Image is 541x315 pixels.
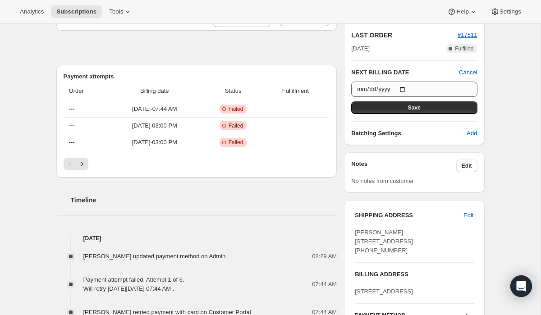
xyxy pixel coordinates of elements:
[69,139,75,146] span: ---
[355,270,473,279] h3: BILLING ADDRESS
[442,5,483,18] button: Help
[69,105,75,112] span: ---
[64,81,107,101] th: Order
[408,104,421,111] span: Save
[458,32,477,38] a: #17511
[104,5,138,18] button: Tools
[463,211,473,220] span: Edit
[20,8,44,15] span: Analytics
[458,31,477,40] button: #17511
[461,126,482,141] button: Add
[351,178,414,184] span: No notes from customer
[312,280,337,289] span: 07:44 AM
[64,72,330,81] h2: Payment attempts
[456,8,468,15] span: Help
[56,8,96,15] span: Subscriptions
[69,122,75,129] span: ---
[64,158,330,170] nav: Pagination
[351,68,459,77] h2: NEXT BILLING DATE
[267,87,325,96] span: Fulfillment
[76,158,88,170] button: Next
[56,234,337,243] h4: [DATE]
[109,8,123,15] span: Tools
[455,45,473,52] span: Fulfilled
[355,288,413,295] span: [STREET_ADDRESS]
[459,68,477,77] button: Cancel
[500,8,521,15] span: Settings
[14,5,49,18] button: Analytics
[312,252,337,261] span: 08:29 AM
[110,87,200,96] span: Billing date
[510,275,532,297] div: Open Intercom Messenger
[456,160,477,172] button: Edit
[110,138,200,147] span: [DATE] · 03:00 PM
[351,44,370,53] span: [DATE]
[229,139,243,146] span: Failed
[485,5,527,18] button: Settings
[205,87,261,96] span: Status
[83,275,184,293] div: Payment attempt failed. Attempt 1 of 6. Will retry [DATE][DATE] 07:44 AM .
[71,196,337,205] h2: Timeline
[351,160,456,172] h3: Notes
[462,162,472,169] span: Edit
[467,129,477,138] span: Add
[83,253,226,260] span: [PERSON_NAME] updated payment method on Admin
[110,105,200,114] span: [DATE] · 07:44 AM
[51,5,102,18] button: Subscriptions
[351,31,458,40] h2: LAST ORDER
[458,208,479,223] button: Edit
[351,101,477,114] button: Save
[355,211,463,220] h3: SHIPPING ADDRESS
[229,122,243,129] span: Failed
[351,129,467,138] h6: Batching Settings
[110,121,200,130] span: [DATE] · 03:00 PM
[355,229,413,254] span: [PERSON_NAME] [STREET_ADDRESS] [PHONE_NUMBER]
[229,105,243,113] span: Failed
